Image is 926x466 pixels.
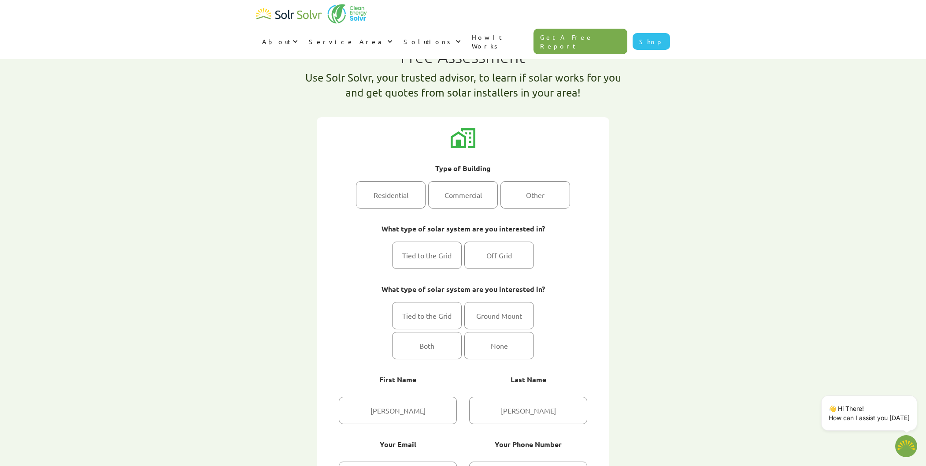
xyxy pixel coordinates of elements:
label: What type of solar system are you interested in? [339,223,587,235]
label: Type of Building [339,162,587,175]
label: First Name [339,373,457,386]
div: Solutions [397,28,466,55]
label: Your Phone Number [469,438,587,451]
div: Service Area [303,28,397,55]
h1: Use Solr Solvr, your trusted advisor, to learn if solar works for you and get quotes from solar i... [297,70,629,100]
label: Your Email [339,438,457,451]
a: How It Works [466,24,533,59]
button: Open chatbot widget [895,435,917,457]
a: Shop [633,33,670,50]
div: Solutions [404,37,453,46]
img: 1702586718.png [895,435,917,457]
label: What type of solar system are you interested in? [339,283,587,295]
input: First Name [339,397,457,424]
div: About [256,28,303,55]
p: 👋 Hi There! How can I assist you [DATE] [829,404,910,422]
label: Last Name [469,373,587,386]
a: Get A Free Report [533,29,628,54]
div: About [262,37,290,46]
input: Last Name [469,397,587,424]
div: Service Area [309,37,385,46]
